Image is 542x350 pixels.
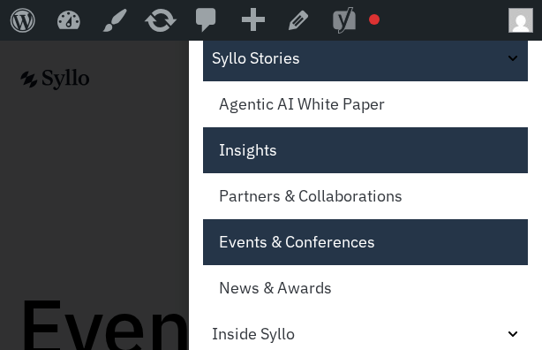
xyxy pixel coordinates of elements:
[203,219,528,265] a: Events & Conferences
[203,127,528,173] a: Insights
[203,81,528,127] a: Agentic AI White Paper
[203,265,528,311] a: News & Awards
[203,81,528,311] ul: Syllo Stories
[203,35,528,81] a: Syllo Stories
[369,14,380,25] div: Focus keyphrase not set
[203,173,528,219] a: Partners & Collaborations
